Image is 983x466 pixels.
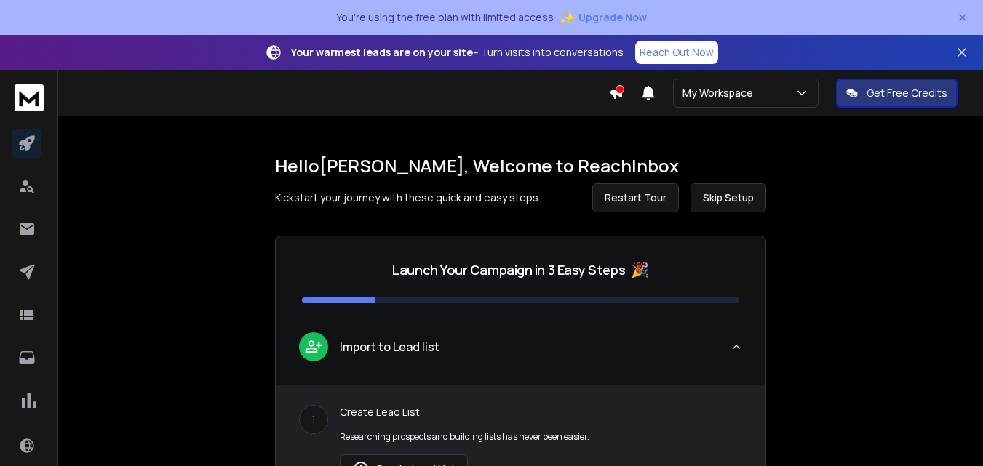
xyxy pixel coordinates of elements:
span: 🎉 [631,260,649,280]
p: Kickstart your journey with these quick and easy steps [275,190,538,205]
span: ✨ [560,7,576,28]
p: My Workspace [682,86,759,100]
p: You're using the free plan with limited access [336,10,554,25]
strong: Your warmest leads are on your site [291,45,473,59]
p: Reach Out Now [640,45,714,60]
p: Researching prospects and building lists has never been easier. [340,431,742,443]
img: logo [15,84,44,111]
button: Get Free Credits [836,79,958,108]
p: Import to Lead list [340,338,439,355]
span: Skip Setup [703,190,754,205]
div: 1 [299,405,328,434]
button: leadImport to Lead list [276,321,765,385]
p: Launch Your Campaign in 3 Easy Steps [392,260,625,280]
p: – Turn visits into conversations [291,45,624,60]
img: lead [304,337,323,355]
p: Get Free Credits [867,86,947,100]
button: Skip Setup [691,183,766,212]
button: Restart Tour [592,183,679,212]
p: Create Lead List [340,405,742,419]
button: ✨Upgrade Now [560,3,647,32]
h1: Hello [PERSON_NAME] , Welcome to ReachInbox [275,154,766,177]
a: Reach Out Now [635,41,718,64]
span: Upgrade Now [578,10,647,25]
